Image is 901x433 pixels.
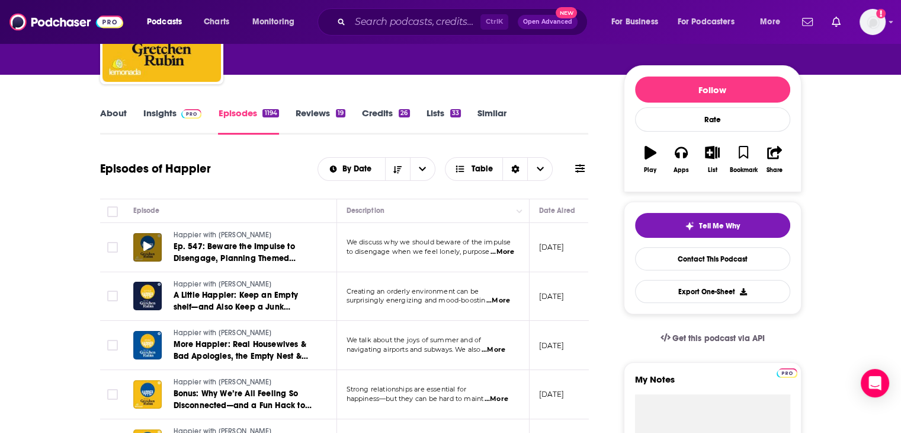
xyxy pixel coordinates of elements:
[174,339,316,362] a: More Happier: Real Housewives & Bad Apologies, the Empty Nest & Parenting Secrets of Adulthood
[252,14,294,30] span: Monitoring
[672,333,764,343] span: Get this podcast via API
[450,109,461,117] div: 33
[861,369,889,397] div: Open Intercom Messenger
[760,14,780,30] span: More
[262,109,278,117] div: 1194
[539,291,565,301] p: [DATE]
[635,138,666,181] button: Play
[347,238,511,246] span: We discuss why we should beware of the impulse
[100,107,127,135] a: About
[174,289,316,313] a: A Little Happier: Keep an Empty shelf—and Also Keep a Junk Drawer.
[147,14,182,30] span: Podcasts
[174,328,316,339] a: Happier with [PERSON_NAME]
[174,329,271,337] span: Happier with [PERSON_NAME]
[729,167,757,174] div: Bookmark
[181,109,202,119] img: Podchaser Pro
[480,14,508,30] span: Ctrl K
[674,167,689,174] div: Apps
[174,241,316,265] a: Ep. 547: Beware the Impulse to Disengage, Planning Themed Retreats & How to Know Yourself Better.
[342,165,376,173] span: By Date
[347,345,481,354] span: navigating airports and subways. We also
[107,340,118,351] span: Toggle select row
[347,203,384,218] div: Description
[362,107,409,135] a: Credits26
[174,241,299,287] span: Ep. 547: Beware the Impulse to Disengage, Planning Themed Retreats & How to Know Yourself Better.
[876,9,886,18] svg: Add a profile image
[512,204,527,218] button: Column Actions
[777,368,797,378] img: Podchaser Pro
[523,19,572,25] span: Open Advanced
[685,221,694,231] img: tell me why sparkle
[611,14,658,30] span: For Business
[728,138,759,181] button: Bookmark
[539,340,565,351] p: [DATE]
[699,221,740,231] span: Tell Me Why
[518,15,578,29] button: Open AdvancedNew
[174,231,271,239] span: Happier with [PERSON_NAME]
[318,165,385,173] button: open menu
[107,389,118,400] span: Toggle select row
[539,242,565,252] p: [DATE]
[174,377,316,388] a: Happier with [PERSON_NAME]
[635,107,790,132] div: Rate
[218,107,278,135] a: Episodes1194
[139,12,197,31] button: open menu
[174,290,298,324] span: A Little Happier: Keep an Empty shelf—and Also Keep a Junk Drawer.
[133,203,160,218] div: Episode
[174,280,271,288] span: Happier with [PERSON_NAME]
[678,14,735,30] span: For Podcasters
[204,14,229,30] span: Charts
[635,247,790,270] a: Contact This Podcast
[485,394,508,404] span: ...More
[827,12,845,32] a: Show notifications dropdown
[777,367,797,378] a: Pro website
[486,296,510,305] span: ...More
[174,389,312,422] span: Bonus: Why We’re All Feeling So Disconnected—and a Fun Hack to Help Make Us Close
[347,336,482,344] span: We talk about the joys of summer and of
[860,9,886,35] span: Logged in as maryalyson
[427,107,461,135] a: Lists33
[603,12,673,31] button: open menu
[296,107,345,135] a: Reviews19
[174,279,316,290] a: Happier with [PERSON_NAME]
[752,12,795,31] button: open menu
[329,8,599,36] div: Search podcasts, credits, & more...
[9,11,123,33] img: Podchaser - Follow, Share and Rate Podcasts
[666,138,697,181] button: Apps
[385,158,410,180] button: Sort Direction
[490,247,514,257] span: ...More
[107,242,118,253] span: Toggle select row
[347,247,490,256] span: to disengage when we feel lonely, purpose
[635,280,790,303] button: Export One-Sheet
[174,388,316,412] a: Bonus: Why We’re All Feeling So Disconnected—and a Fun Hack to Help Make Us Close
[644,167,656,174] div: Play
[318,157,435,181] h2: Choose List sort
[635,213,790,238] button: tell me why sparkleTell Me Why
[445,157,553,181] button: Choose View
[708,167,717,174] div: List
[244,12,310,31] button: open menu
[472,165,493,173] span: Table
[759,138,790,181] button: Share
[410,158,435,180] button: open menu
[143,107,202,135] a: InsightsPodchaser Pro
[174,339,308,373] span: More Happier: Real Housewives & Bad Apologies, the Empty Nest & Parenting Secrets of Adulthood
[347,296,486,304] span: surprisingly energizing and mood-boostin
[100,161,211,176] h1: Episodes of Happier
[797,12,817,32] a: Show notifications dropdown
[399,109,409,117] div: 26
[651,324,774,353] a: Get this podcast via API
[196,12,236,31] a: Charts
[539,389,565,399] p: [DATE]
[860,9,886,35] img: User Profile
[635,374,790,394] label: My Notes
[174,378,271,386] span: Happier with [PERSON_NAME]
[347,385,467,393] span: Strong relationships are essential for
[174,230,316,241] a: Happier with [PERSON_NAME]
[336,109,345,117] div: 19
[482,345,505,355] span: ...More
[697,138,727,181] button: List
[347,394,484,403] span: happiness—but they can be hard to maint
